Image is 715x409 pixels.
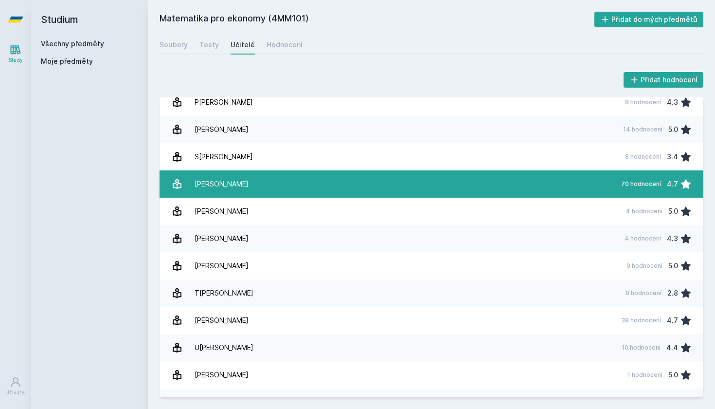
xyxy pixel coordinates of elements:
a: [PERSON_NAME] 1 hodnocení 5.0 [160,361,703,389]
a: Uživatel [2,372,29,401]
a: [PERSON_NAME] 9 hodnocení 5.0 [160,252,703,279]
a: T[PERSON_NAME] 8 hodnocení 2.8 [160,279,703,307]
a: U[PERSON_NAME] 10 hodnocení 4.4 [160,334,703,361]
div: [PERSON_NAME] [195,311,249,330]
div: S[PERSON_NAME] [195,147,253,167]
div: 38 hodnocení [621,316,661,324]
button: Přidat hodnocení [624,72,704,88]
div: [PERSON_NAME] [195,120,249,139]
a: [PERSON_NAME] 4 hodnocení 5.0 [160,198,703,225]
div: Učitelé [231,40,255,50]
div: [PERSON_NAME] [195,229,249,248]
span: Moje předměty [41,56,93,66]
a: [PERSON_NAME] 4 hodnocení 4.3 [160,225,703,252]
div: 14 hodnocení [623,126,662,133]
div: 4.7 [667,174,678,194]
a: S[PERSON_NAME] 8 hodnocení 3.4 [160,143,703,170]
div: 4.3 [667,93,678,112]
div: [PERSON_NAME] [195,256,249,276]
div: 9 hodnocení [626,262,662,270]
div: 2.8 [667,283,678,303]
a: Všechny předměty [41,39,104,48]
a: Soubory [160,35,188,55]
a: Učitelé [231,35,255,55]
div: Study [9,56,23,64]
div: 4.3 [667,229,678,248]
div: 4 hodnocení [625,235,661,242]
div: 3.4 [667,147,678,167]
div: [PERSON_NAME] [195,174,249,194]
div: 1 hodnocení [627,371,662,379]
div: Hodnocení [267,40,303,50]
div: 5.0 [668,365,678,385]
a: Testy [199,35,219,55]
a: [PERSON_NAME] 38 hodnocení 4.7 [160,307,703,334]
div: [PERSON_NAME] [195,202,249,221]
a: [PERSON_NAME] 14 hodnocení 5.0 [160,116,703,143]
a: [PERSON_NAME] 70 hodnocení 4.7 [160,170,703,198]
a: Study [2,39,29,69]
div: 4.7 [667,311,678,330]
div: 8 hodnocení [626,289,661,297]
div: P[PERSON_NAME] [195,93,253,112]
div: Testy [199,40,219,50]
div: 10 hodnocení [622,344,661,352]
div: [PERSON_NAME] [195,365,249,385]
div: 4.4 [666,338,678,357]
div: 8 hodnocení [625,153,661,161]
div: Soubory [160,40,188,50]
div: T[PERSON_NAME] [195,283,253,303]
div: 5.0 [668,120,678,139]
div: Uživatel [5,389,26,396]
div: 70 hodnocení [621,180,661,188]
button: Přidat do mých předmětů [594,12,704,27]
h2: Matematika pro ekonomy (4MM101) [160,12,594,27]
a: P[PERSON_NAME] 8 hodnocení 4.3 [160,89,703,116]
a: Hodnocení [267,35,303,55]
div: 4 hodnocení [626,207,662,215]
div: 5.0 [668,202,678,221]
div: 8 hodnocení [625,98,661,106]
div: U[PERSON_NAME] [195,338,253,357]
div: 5.0 [668,256,678,276]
